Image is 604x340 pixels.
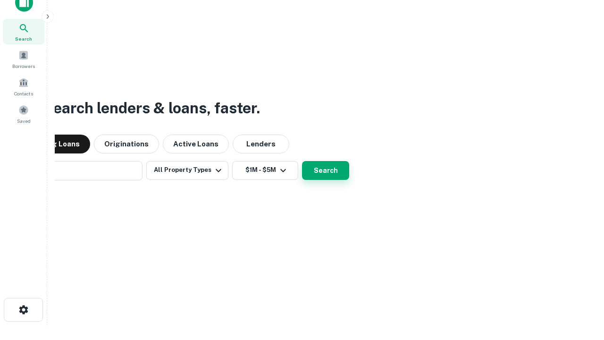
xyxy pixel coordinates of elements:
[12,62,35,70] span: Borrowers
[3,101,44,127] a: Saved
[43,97,260,119] h3: Search lenders & loans, faster.
[15,35,32,42] span: Search
[3,46,44,72] a: Borrowers
[557,264,604,310] iframe: Chat Widget
[232,161,298,180] button: $1M - $5M
[94,135,159,153] button: Originations
[233,135,289,153] button: Lenders
[14,90,33,97] span: Contacts
[3,19,44,44] a: Search
[17,117,31,125] span: Saved
[146,161,228,180] button: All Property Types
[302,161,349,180] button: Search
[3,74,44,99] a: Contacts
[163,135,229,153] button: Active Loans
